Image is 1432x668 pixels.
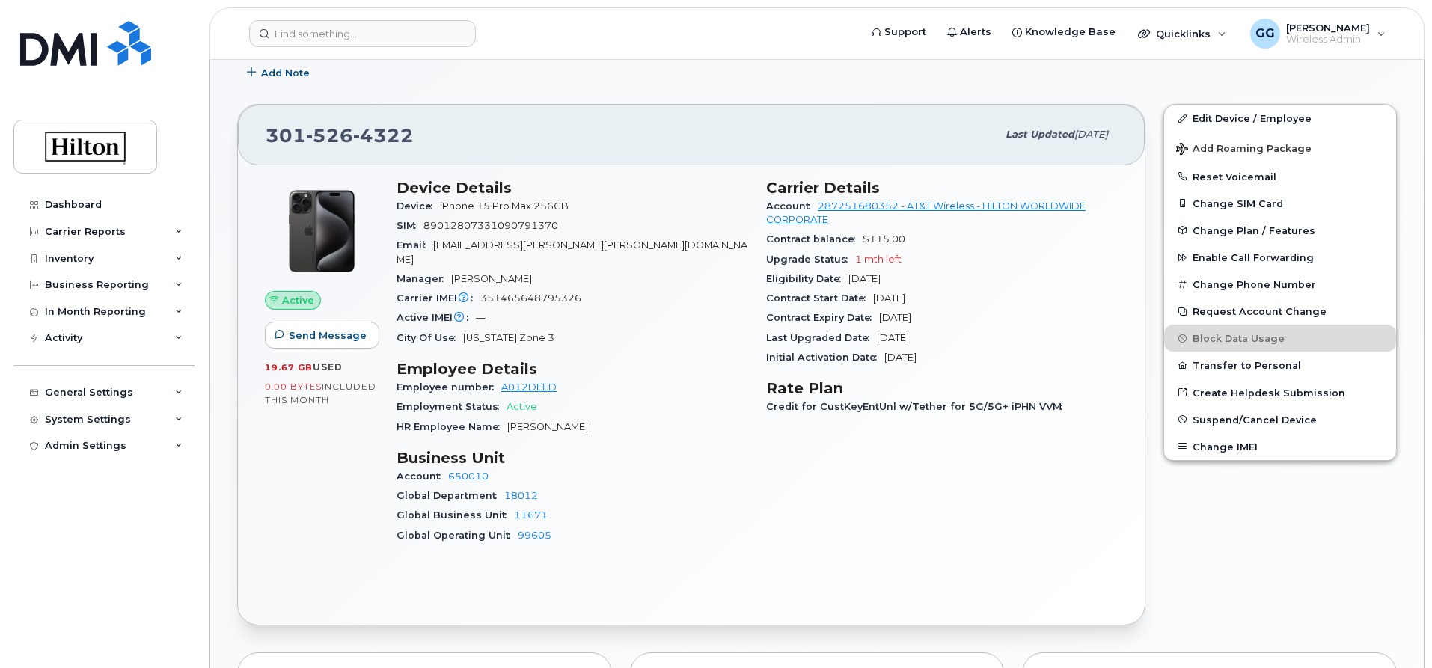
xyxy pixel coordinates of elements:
[397,401,507,412] span: Employment Status
[237,59,322,86] button: Add Note
[514,509,548,521] a: 11671
[1127,19,1237,49] div: Quicklinks
[476,312,486,323] span: —
[397,471,448,482] span: Account
[397,490,504,501] span: Global Department
[766,273,848,284] span: Eligibility Date
[1002,17,1126,47] a: Knowledge Base
[249,20,476,47] input: Find something...
[766,254,855,265] span: Upgrade Status
[873,292,905,304] span: [DATE]
[518,530,551,541] a: 99605
[397,312,476,323] span: Active IMEI
[397,382,501,393] span: Employee number
[266,124,414,147] span: 301
[1193,224,1315,236] span: Change Plan / Features
[397,220,423,231] span: SIM
[306,124,353,147] span: 526
[884,25,926,40] span: Support
[1164,433,1396,460] button: Change IMEI
[1006,129,1074,140] span: Last updated
[1025,25,1116,40] span: Knowledge Base
[397,239,747,264] span: [EMAIL_ADDRESS][PERSON_NAME][PERSON_NAME][DOMAIN_NAME]
[397,421,507,432] span: HR Employee Name
[397,449,748,467] h3: Business Unit
[766,200,1086,225] a: 287251680352 - AT&T Wireless - HILTON WORLDWIDE CORPORATE
[855,254,902,265] span: 1 mth left
[960,25,991,40] span: Alerts
[1164,244,1396,271] button: Enable Call Forwarding
[1164,217,1396,244] button: Change Plan / Features
[766,233,863,245] span: Contract balance
[1164,132,1396,163] button: Add Roaming Package
[507,401,537,412] span: Active
[1074,129,1108,140] span: [DATE]
[1156,28,1211,40] span: Quicklinks
[423,220,558,231] span: 89012807331090791370
[440,200,569,212] span: iPhone 15 Pro Max 256GB
[766,379,1118,397] h3: Rate Plan
[353,124,414,147] span: 4322
[766,200,818,212] span: Account
[1176,143,1312,157] span: Add Roaming Package
[848,273,881,284] span: [DATE]
[1164,163,1396,190] button: Reset Voicemail
[879,312,911,323] span: [DATE]
[1164,190,1396,217] button: Change SIM Card
[480,292,581,304] span: 351465648795326
[397,292,480,304] span: Carrier IMEI
[265,362,313,373] span: 19.67 GB
[1240,19,1396,49] div: Gwendolyn Garrison
[265,322,379,349] button: Send Message
[1255,25,1275,43] span: GG
[1193,252,1314,263] span: Enable Call Forwarding
[766,401,1070,412] span: Credit for CustKeyEntUnl w/Tether for 5G/5G+ iPHN VVM
[397,332,463,343] span: City Of Use
[397,530,518,541] span: Global Operating Unit
[884,352,917,363] span: [DATE]
[448,471,489,482] a: 650010
[937,17,1002,47] a: Alerts
[261,66,310,80] span: Add Note
[863,233,905,245] span: $115.00
[397,273,451,284] span: Manager
[1286,22,1370,34] span: [PERSON_NAME]
[397,179,748,197] h3: Device Details
[1164,271,1396,298] button: Change Phone Number
[1367,603,1421,657] iframe: Messenger Launcher
[397,239,433,251] span: Email
[1164,352,1396,379] button: Transfer to Personal
[766,332,877,343] span: Last Upgraded Date
[877,332,909,343] span: [DATE]
[313,361,343,373] span: used
[451,273,532,284] span: [PERSON_NAME]
[1286,34,1370,46] span: Wireless Admin
[397,200,440,212] span: Device
[1164,406,1396,433] button: Suspend/Cancel Device
[504,490,538,501] a: 18012
[1164,105,1396,132] a: Edit Device / Employee
[766,292,873,304] span: Contract Start Date
[265,381,376,405] span: included this month
[1164,325,1396,352] button: Block Data Usage
[265,382,322,392] span: 0.00 Bytes
[1193,414,1317,425] span: Suspend/Cancel Device
[397,509,514,521] span: Global Business Unit
[507,421,588,432] span: [PERSON_NAME]
[861,17,937,47] a: Support
[766,352,884,363] span: Initial Activation Date
[501,382,557,393] a: A012DEED
[1164,379,1396,406] a: Create Helpdesk Submission
[766,312,879,323] span: Contract Expiry Date
[1164,298,1396,325] button: Request Account Change
[289,328,367,343] span: Send Message
[282,293,314,307] span: Active
[463,332,554,343] span: [US_STATE] Zone 3
[277,186,367,276] img: iPhone_15_Pro_Black.png
[766,179,1118,197] h3: Carrier Details
[397,360,748,378] h3: Employee Details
